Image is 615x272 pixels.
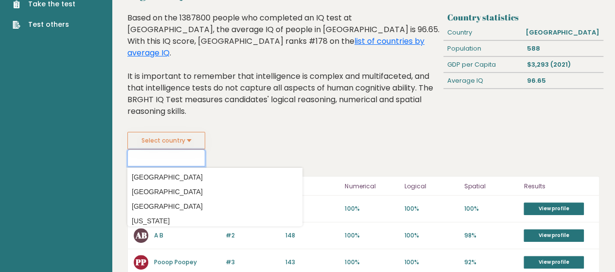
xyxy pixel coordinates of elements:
[464,231,518,240] p: 98%
[130,185,300,199] option: [GEOGRAPHIC_DATA]
[404,204,458,213] p: 100%
[127,132,205,149] button: Select country
[127,149,205,166] input: Select your country
[524,229,584,242] a: View profile
[443,57,523,73] div: GDP per Capita
[523,73,603,89] div: 96.65
[127,12,439,132] div: Based on the 1387800 people who completed an IQ test at [GEOGRAPHIC_DATA], the average IQ of peop...
[443,41,523,56] div: Population
[285,181,339,192] p: IQ
[226,231,280,240] p: #2
[404,258,458,267] p: 100%
[345,204,399,213] p: 100%
[464,181,518,192] p: Spatial
[345,258,399,267] p: 100%
[404,231,458,240] p: 100%
[524,181,593,192] p: Results
[345,181,399,192] p: Numerical
[285,258,339,267] p: 143
[522,25,603,40] div: [GEOGRAPHIC_DATA]
[130,199,300,214] option: [GEOGRAPHIC_DATA]
[404,181,458,192] p: Logical
[447,12,599,22] h3: Country statistics
[130,214,300,228] option: [US_STATE]
[443,25,522,40] div: Country
[443,73,523,89] div: Average IQ
[130,170,300,184] option: [GEOGRAPHIC_DATA]
[154,258,197,266] a: Pooop Poopey
[464,258,518,267] p: 92%
[524,256,584,269] a: View profile
[127,36,424,58] a: list of countries by average IQ
[524,202,584,215] a: View profile
[13,19,75,30] a: Test others
[154,231,163,239] a: A B
[285,231,339,240] p: 148
[135,256,146,268] text: PP
[226,258,280,267] p: #3
[464,204,518,213] p: 100%
[345,231,399,240] p: 100%
[523,57,603,73] div: $3,293 (2021)
[285,204,339,213] p: 163
[523,41,603,56] div: 588
[135,230,147,241] text: AB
